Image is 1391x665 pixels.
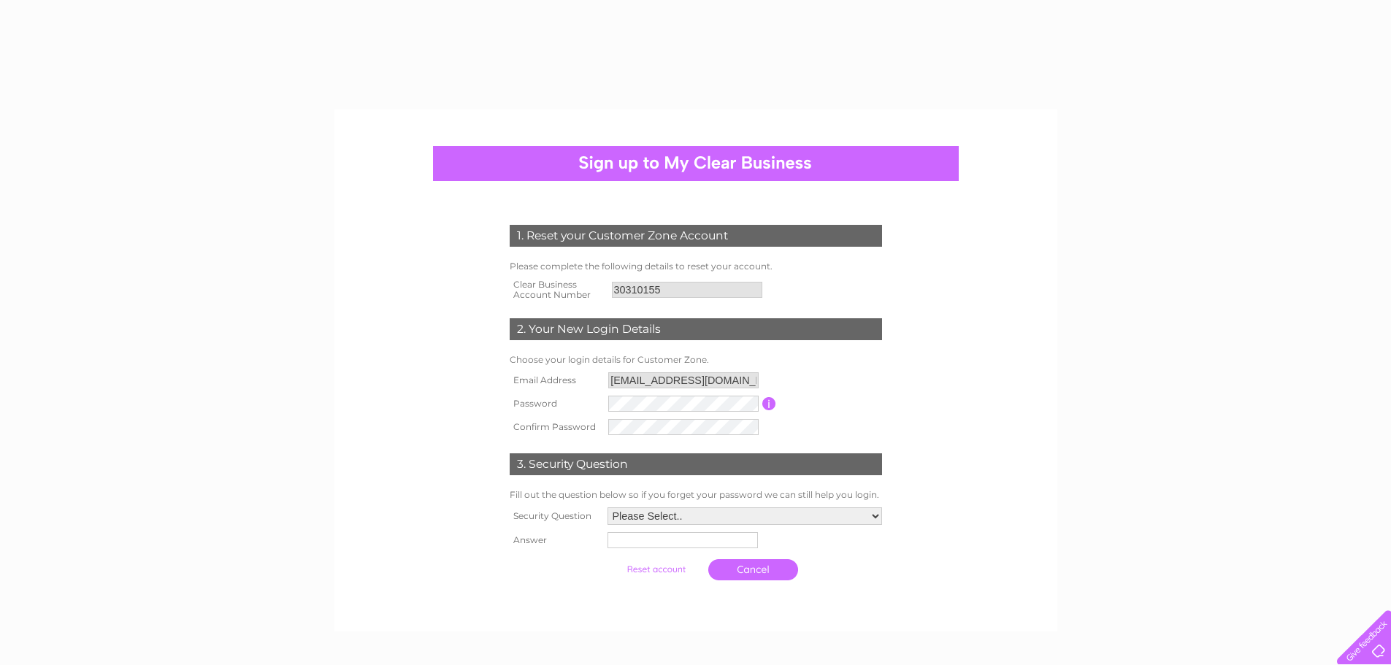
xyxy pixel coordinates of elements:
th: Email Address [506,369,605,392]
input: Information [762,397,776,410]
th: Security Question [506,504,604,528]
div: 2. Your New Login Details [510,318,882,340]
div: 1. Reset your Customer Zone Account [510,225,882,247]
td: Choose your login details for Customer Zone. [506,351,886,369]
th: Confirm Password [506,415,605,439]
th: Clear Business Account Number [506,275,608,304]
th: Answer [506,528,604,552]
td: Please complete the following details to reset your account. [506,258,886,275]
input: Submit [611,559,701,580]
td: Fill out the question below so if you forget your password we can still help you login. [506,486,886,504]
a: Cancel [708,559,798,580]
th: Password [506,392,605,415]
div: 3. Security Question [510,453,882,475]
